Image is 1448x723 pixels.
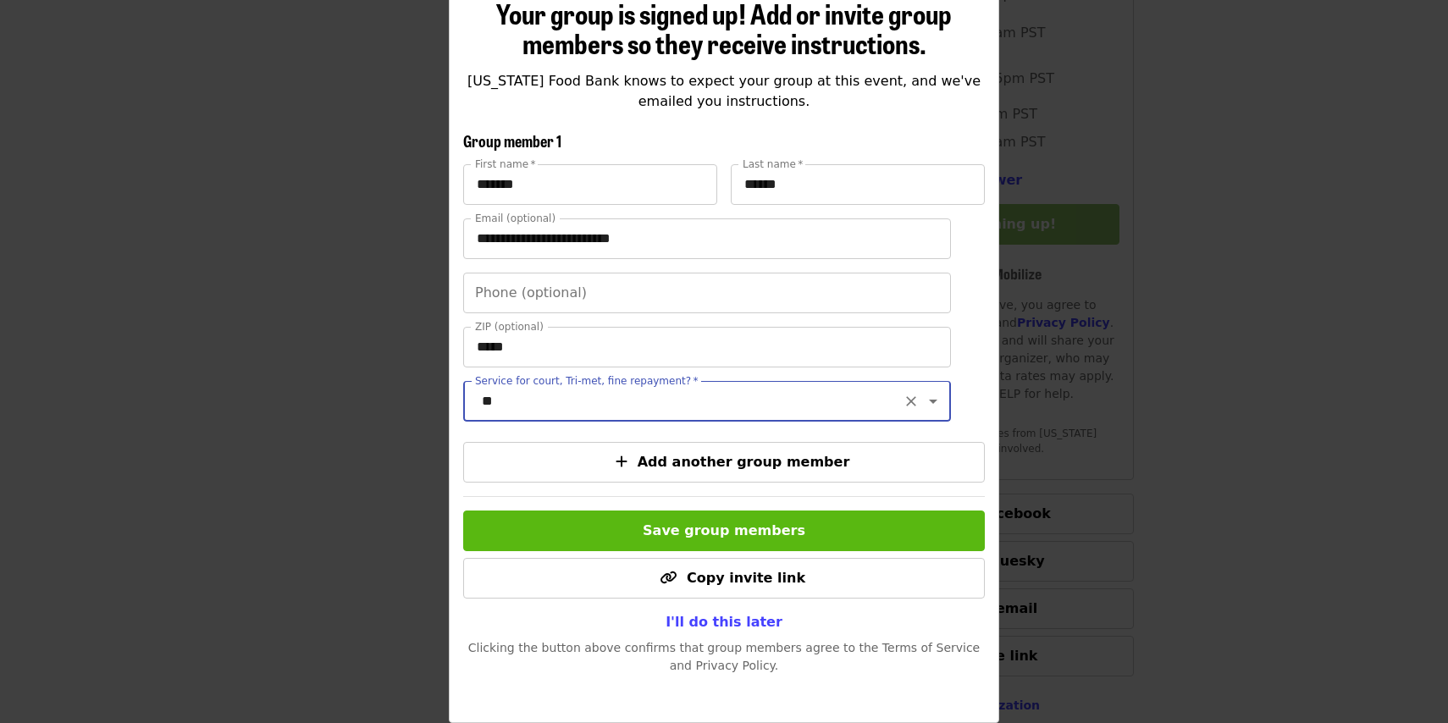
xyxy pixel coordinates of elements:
[743,159,803,169] label: Last name
[463,130,561,152] span: Group member 1
[616,454,627,470] i: plus icon
[666,614,782,630] span: I'll do this later
[921,389,945,413] button: Open
[463,273,951,313] input: Phone (optional)
[463,164,717,205] input: First name
[731,164,985,205] input: Last name
[463,558,985,599] button: Copy invite link
[660,570,677,586] i: link icon
[652,605,796,639] button: I'll do this later
[463,511,985,551] button: Save group members
[463,327,951,367] input: ZIP (optional)
[475,213,555,224] label: Email (optional)
[463,442,985,483] button: Add another group member
[468,641,981,672] span: Clicking the button above confirms that group members agree to the Terms of Service and Privacy P...
[475,322,544,332] label: ZIP (optional)
[475,376,699,386] label: Service for court, Tri-met, fine repayment?
[687,570,805,586] span: Copy invite link
[475,159,536,169] label: First name
[643,522,805,538] span: Save group members
[463,218,951,259] input: Email (optional)
[467,73,981,109] span: [US_STATE] Food Bank knows to expect your group at this event, and we've emailed you instructions.
[899,389,923,413] button: Clear
[638,454,850,470] span: Add another group member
